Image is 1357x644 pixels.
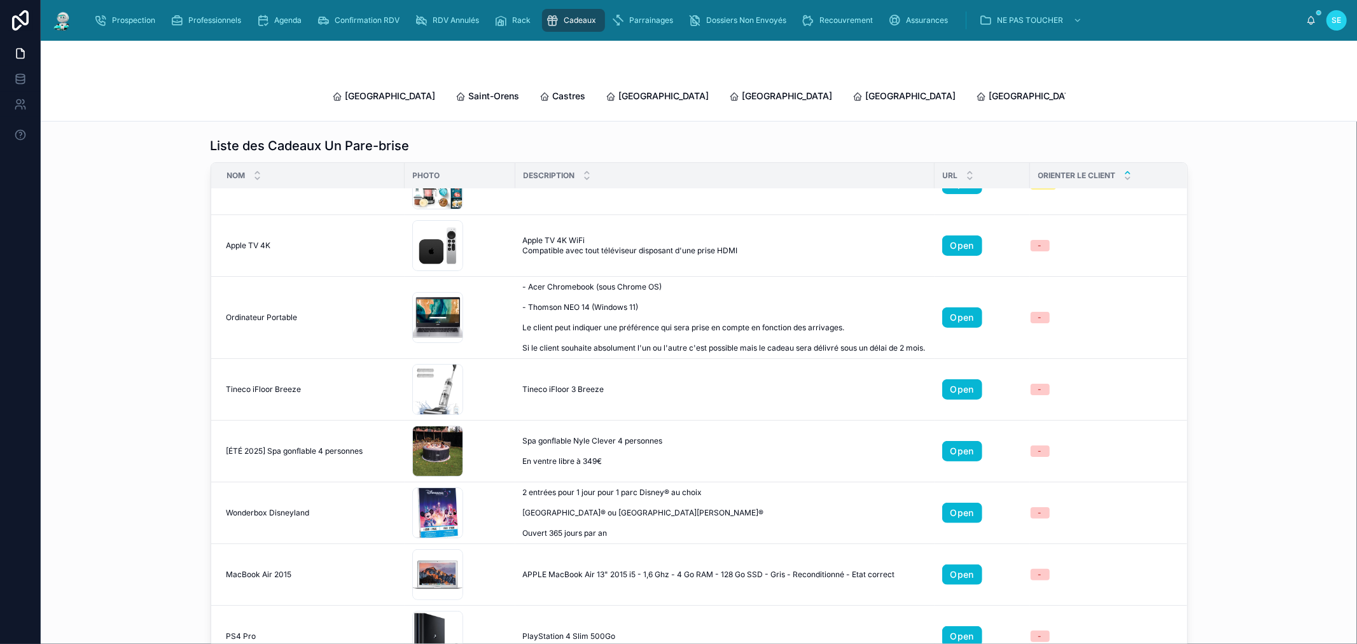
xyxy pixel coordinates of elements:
a: [GEOGRAPHIC_DATA] [333,85,436,110]
a: [GEOGRAPHIC_DATA] [730,85,833,110]
span: RDV Annulés [433,15,479,25]
span: [GEOGRAPHIC_DATA] [742,90,833,102]
span: [GEOGRAPHIC_DATA] [989,90,1080,102]
span: Wonderbox Disneyland [226,508,310,518]
h1: Liste des Cadeaux Un Pare-brise [211,137,410,155]
a: NE PAS TOUCHER [975,9,1089,32]
span: Photo [413,171,440,181]
span: Castres [553,90,586,102]
span: URL [943,171,958,181]
span: Assurances [906,15,948,25]
span: Rack [512,15,531,25]
div: - [1038,631,1042,642]
a: Open [942,235,982,256]
a: Professionnels [167,9,250,32]
a: Open [942,379,982,400]
img: App logo [51,10,74,31]
span: Ordinateur Portable [226,312,298,323]
div: - [1038,507,1042,519]
a: Castres [540,85,586,110]
div: - [1038,384,1042,395]
div: - [1038,445,1042,457]
span: [GEOGRAPHIC_DATA] [345,90,436,102]
span: Orienter le client [1038,171,1116,181]
span: Professionnels [188,15,241,25]
span: NE PAS TOUCHER [997,15,1063,25]
span: Description [524,171,575,181]
a: Open [942,503,982,523]
span: Spa gonflable Nyle Clever 4 personnes En ventre libre à 349€ [523,436,744,466]
span: Dossiers Non Envoyés [706,15,786,25]
a: Cadeaux [542,9,605,32]
a: Parrainages [608,9,682,32]
div: - [1038,312,1042,323]
a: Assurances [884,9,957,32]
span: - Acer Chromebook (sous Chrome OS) - Thomson NEO 14 (Windows 11) Le client peut indiquer une préf... [523,282,927,353]
span: PlayStation 4 Slim 500Go [523,631,616,641]
span: Cadeaux [564,15,596,25]
a: Open [942,564,982,585]
span: SE [1332,15,1342,25]
span: Prospection [112,15,155,25]
div: - [1038,569,1042,580]
span: APPLE MacBook Air 13" 2015 i5 - 1,6 Ghz - 4 Go RAM - 128 Go SSD - Gris - Reconditionné - Etat cor... [523,570,895,580]
a: RDV Annulés [411,9,488,32]
a: Prospection [90,9,164,32]
a: Open [942,441,982,461]
span: [GEOGRAPHIC_DATA] [619,90,709,102]
div: scrollable content [84,6,1306,34]
a: [GEOGRAPHIC_DATA] [853,85,956,110]
span: PS4 Pro [226,631,256,641]
span: Apple TV 4K WiFi Compatible avec tout téléviseur disposant d'une prise HDMI [523,235,802,256]
a: [GEOGRAPHIC_DATA] [606,85,709,110]
span: Recouvrement [819,15,873,25]
a: Confirmation RDV [313,9,408,32]
a: Agenda [253,9,310,32]
span: [ÉTÉ 2025] Spa gonflable 4 personnes [226,446,363,456]
span: MacBook Air 2015 [226,570,292,580]
span: Confirmation RDV [335,15,400,25]
span: Nom [227,171,246,181]
a: Open [942,307,982,328]
span: Agenda [274,15,302,25]
span: [GEOGRAPHIC_DATA] [866,90,956,102]
span: Saint-Orens [469,90,520,102]
span: Tineco iFloor 3 Breeze [523,384,604,395]
a: Dossiers Non Envoyés [685,9,795,32]
span: Apple TV 4K [226,241,271,251]
a: Recouvrement [798,9,882,32]
span: Parrainages [629,15,673,25]
div: - [1038,240,1042,251]
a: [GEOGRAPHIC_DATA] [977,85,1080,110]
a: Rack [491,9,539,32]
span: 2 entrées pour 1 jour pour 1 parc Disney® au choix [GEOGRAPHIC_DATA]® ou [GEOGRAPHIC_DATA][PERSON... [523,487,927,538]
span: Tineco iFloor Breeze [226,384,302,395]
a: Saint-Orens [456,85,520,110]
